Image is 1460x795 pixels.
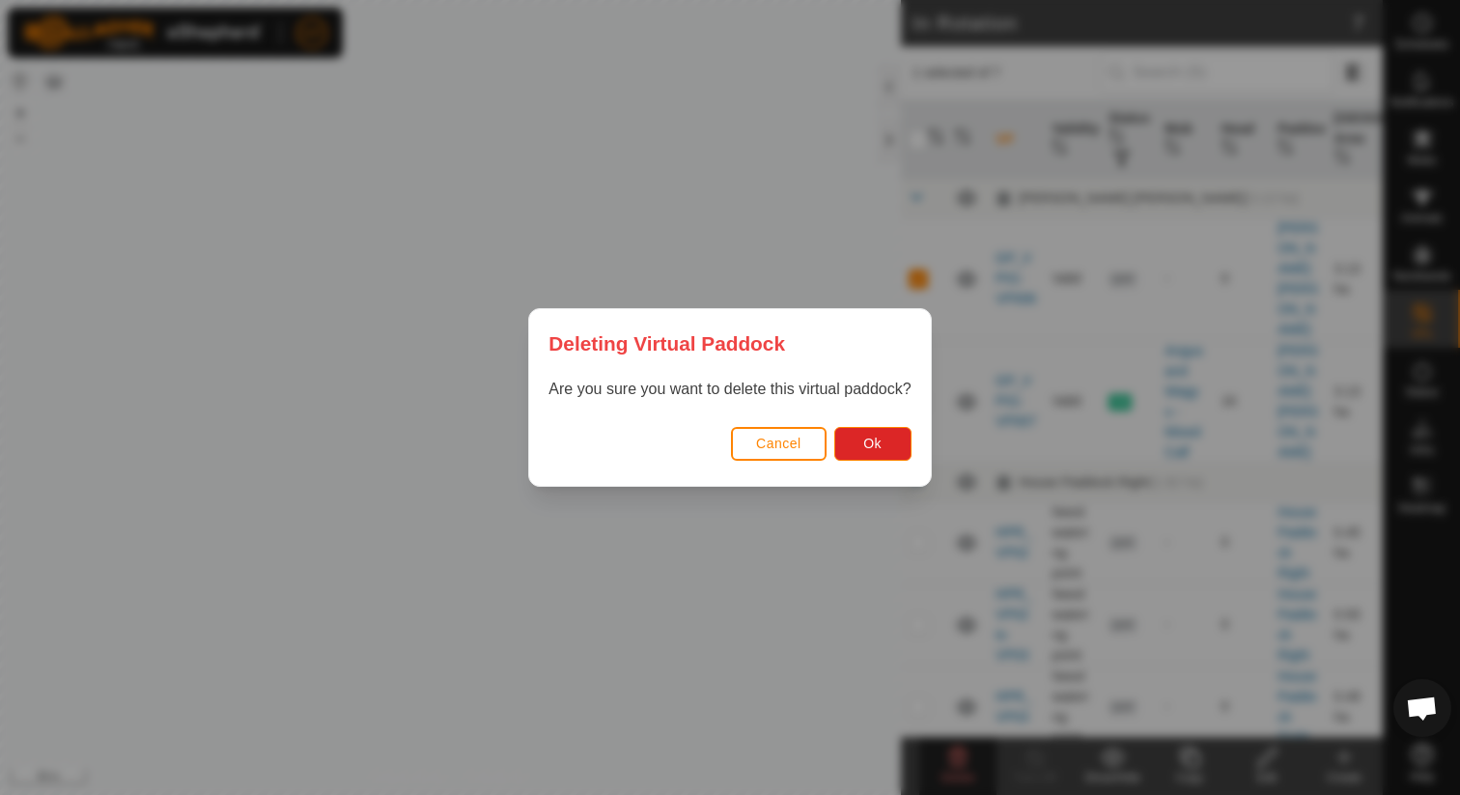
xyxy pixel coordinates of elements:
[1393,679,1451,737] a: Open chat
[548,378,911,401] p: Are you sure you want to delete this virtual paddock?
[834,427,912,461] button: Ok
[731,427,827,461] button: Cancel
[756,436,801,451] span: Cancel
[548,328,785,358] span: Deleting Virtual Paddock
[863,436,882,451] span: Ok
